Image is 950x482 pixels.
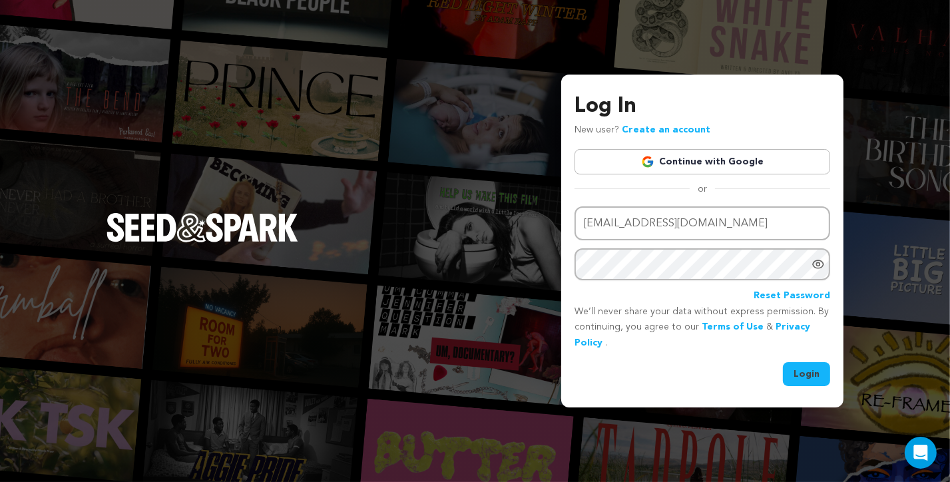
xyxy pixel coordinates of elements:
img: Seed&Spark Logo [107,213,298,242]
div: Open Intercom Messenger [905,437,937,469]
img: Google logo [641,155,654,168]
a: Terms of Use [702,322,764,332]
p: New user? [575,122,710,138]
a: Reset Password [754,288,830,304]
a: Continue with Google [575,149,830,174]
a: Seed&Spark Homepage [107,213,298,269]
p: We’ll never share your data without express permission. By continuing, you agree to our & . [575,304,830,352]
h3: Log In [575,91,830,122]
a: Create an account [622,125,710,134]
a: Show password as plain text. Warning: this will display your password on the screen. [812,258,825,271]
input: Email address [575,206,830,240]
span: or [690,182,715,196]
button: Login [783,362,830,386]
